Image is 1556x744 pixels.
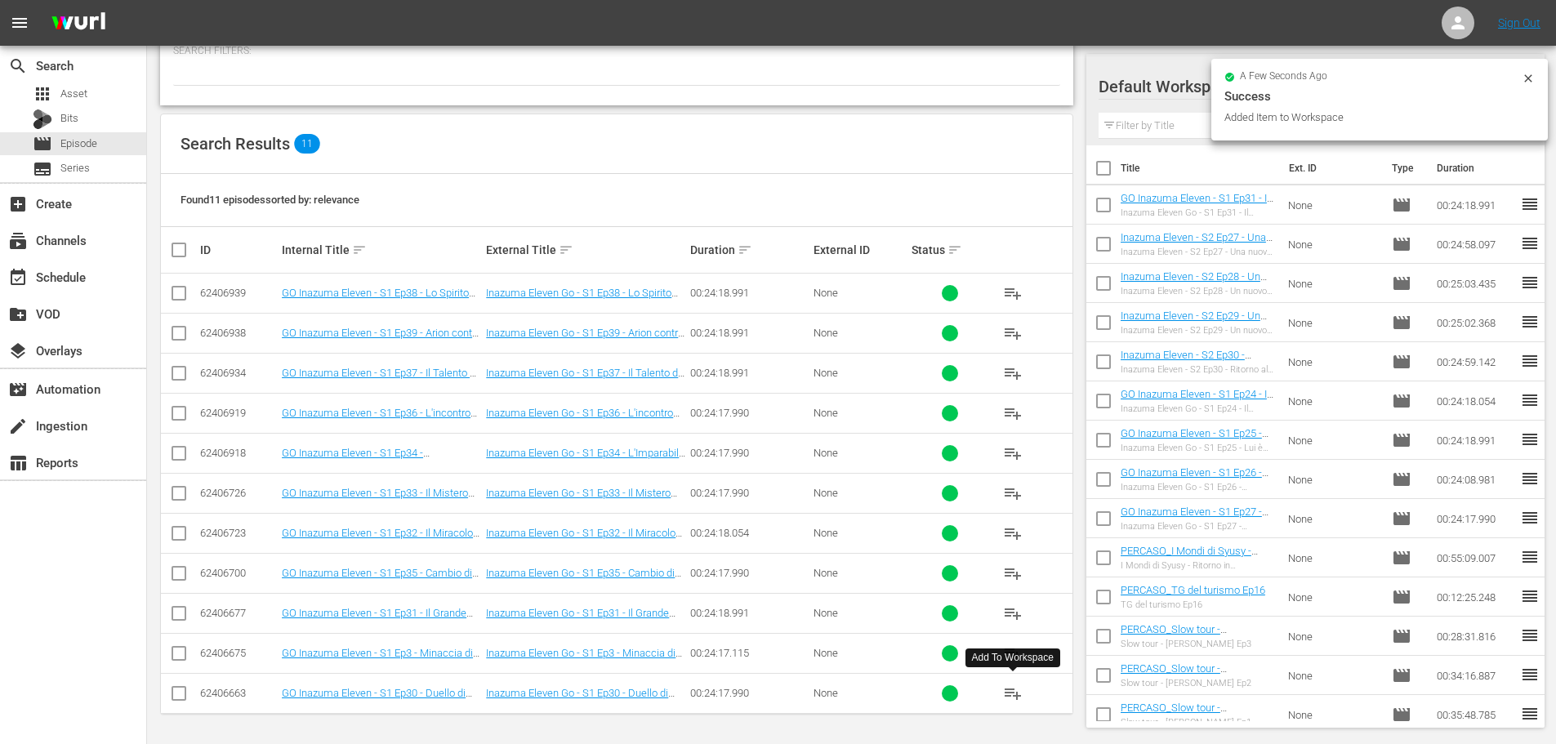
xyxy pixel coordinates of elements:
[559,243,573,257] span: sort
[486,327,684,351] a: Inazuma Eleven Go - S1 Ep39 - Arion contro [PERSON_NAME]
[814,567,907,579] div: None
[486,407,680,431] a: Inazuma Eleven Go - S1 Ep36 - L'incontro atteso
[1121,662,1227,687] a: PERCASO_Slow tour - [PERSON_NAME] Ep2
[1003,323,1023,343] span: playlist_add
[1498,16,1540,29] a: Sign Out
[486,287,678,311] a: Inazuma Eleven Go - S1 Ep38 - Lo Spirito [PERSON_NAME] di Sol
[1282,460,1386,499] td: None
[993,674,1032,713] button: playlist_add
[8,453,28,473] span: Reports
[993,554,1032,593] button: playlist_add
[1430,538,1520,577] td: 00:55:09.007
[814,687,907,699] div: None
[1121,388,1273,412] a: GO Inazuma Eleven - S1 Ep24 - Il nostro calcio rinasce
[200,607,277,619] div: 62406677
[282,647,479,671] a: GO Inazuma Eleven - S1 Ep3 - Minaccia di distruzione
[1121,623,1227,648] a: PERCASO_Slow tour - [PERSON_NAME] Ep3
[1520,351,1540,371] span: reorder
[1282,303,1386,342] td: None
[181,134,290,154] span: Search Results
[1121,482,1275,492] div: Inazuma Eleven Go - S1 Ep26 - Bloccati [PERSON_NAME]
[690,687,808,699] div: 00:24:17.990
[1282,577,1386,617] td: None
[1282,695,1386,734] td: None
[1003,523,1023,543] span: playlist_add
[814,607,907,619] div: None
[912,240,988,260] div: Status
[8,56,28,76] span: Search
[1430,342,1520,381] td: 00:24:59.142
[1121,466,1268,491] a: GO Inazuma Eleven - S1 Ep26 - Bloccati [PERSON_NAME]
[60,160,90,176] span: Series
[1430,225,1520,264] td: 00:24:58.097
[993,634,1032,673] button: playlist_add
[814,407,907,419] div: None
[1392,626,1411,646] span: Episode
[486,487,677,511] a: Inazuma Eleven Go - S1 Ep33 - Il Mistero dell'Istituto Miraggio
[1430,617,1520,656] td: 00:28:31.816
[1121,325,1275,336] div: Inazuma Eleven - S2 Ep29 - Un nuovo ruolo per [PERSON_NAME]!
[33,134,52,154] span: Episode
[690,287,808,299] div: 00:24:18.991
[8,380,28,399] span: Automation
[33,84,52,104] span: Asset
[60,110,78,127] span: Bits
[173,44,1060,58] p: Search Filters:
[1003,604,1023,623] span: playlist_add
[200,687,277,699] div: 62406663
[690,647,808,659] div: 00:24:17.115
[1520,234,1540,253] span: reorder
[993,314,1032,353] button: playlist_add
[1430,185,1520,225] td: 00:24:18.991
[200,447,277,459] div: 62406918
[1282,538,1386,577] td: None
[200,243,277,256] div: ID
[282,527,479,551] a: GO Inazuma Eleven - S1 Ep32 - Il Miracolo del [PERSON_NAME] Rivoluzione!
[1392,470,1411,489] span: Episode
[1003,363,1023,383] span: playlist_add
[1430,264,1520,303] td: 00:25:03.435
[1392,313,1411,332] span: Episode
[1099,64,1515,109] div: Default Workspace
[8,194,28,214] span: Create
[1282,499,1386,538] td: None
[60,86,87,102] span: Asset
[200,287,277,299] div: 62406939
[1430,656,1520,695] td: 00:34:16.887
[1282,656,1386,695] td: None
[1520,430,1540,449] span: reorder
[1279,145,1383,191] th: Ext. ID
[486,367,684,391] a: Inazuma Eleven Go - S1 Ep37 - Il Talento di Cristallo
[690,407,808,419] div: 00:24:17.990
[200,487,277,499] div: 62406726
[1121,403,1275,414] div: Inazuma Eleven Go - S1 Ep24 - Il nostro calcio rinasce
[1392,548,1411,568] span: Episode
[10,13,29,33] span: menu
[814,447,907,459] div: None
[690,367,808,379] div: 00:24:18.991
[1003,483,1023,503] span: playlist_add
[814,647,907,659] div: None
[282,367,478,391] a: GO Inazuma Eleven - S1 Ep37 - Il Talento di Cristallo
[993,434,1032,473] button: playlist_add
[1121,192,1273,216] a: GO Inazuma Eleven - S1 Ep31 - Il Grande Samurai Musashi
[1520,665,1540,684] span: reorder
[1282,185,1386,225] td: None
[1121,207,1275,218] div: Inazuma Eleven Go - S1 Ep31 - Il Grande Samurai Musashi
[200,567,277,579] div: 62406700
[814,287,907,299] div: None
[1121,717,1275,728] div: Slow tour - [PERSON_NAME] Ep1
[282,687,472,711] a: GO Inazuma Eleven - S1 Ep30 - Duello di strategie
[1240,70,1327,83] span: a few seconds ago
[814,243,907,256] div: External ID
[993,474,1032,513] button: playlist_add
[1392,705,1411,724] span: Episode
[1121,270,1267,295] a: Inazuma Eleven - S2 Ep28 - Un nuovo compagno di squadra
[486,607,675,631] a: Inazuma Eleven Go - S1 Ep31 - Il Grande Samurai Musashi
[282,487,475,511] a: GO Inazuma Eleven - S1 Ep33 - Il Mistero dell'Istituto Miraggio
[33,159,52,179] span: Series
[294,134,320,154] span: 11
[1121,678,1275,688] div: Slow tour - [PERSON_NAME] Ep2
[1520,586,1540,606] span: reorder
[1430,421,1520,460] td: 00:24:18.991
